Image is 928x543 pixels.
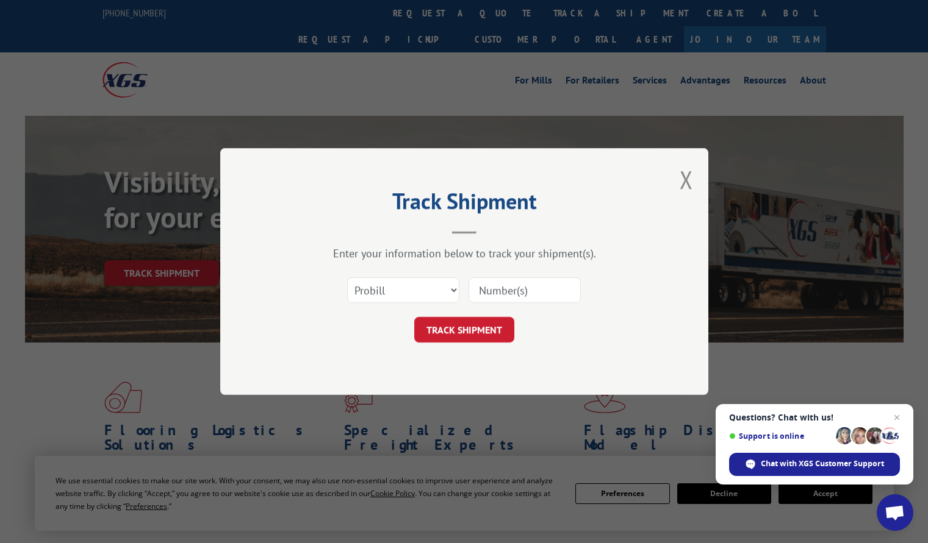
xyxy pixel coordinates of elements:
div: Enter your information below to track your shipment(s). [281,246,647,260]
div: Chat with XGS Customer Support [729,453,900,476]
span: Chat with XGS Customer Support [761,458,884,469]
span: Close chat [890,410,904,425]
span: Questions? Chat with us! [729,413,900,422]
button: TRACK SHIPMENT [414,317,514,342]
h2: Track Shipment [281,193,647,216]
span: Support is online [729,431,832,441]
div: Open chat [877,494,913,531]
button: Close modal [680,163,693,196]
input: Number(s) [469,277,581,303]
